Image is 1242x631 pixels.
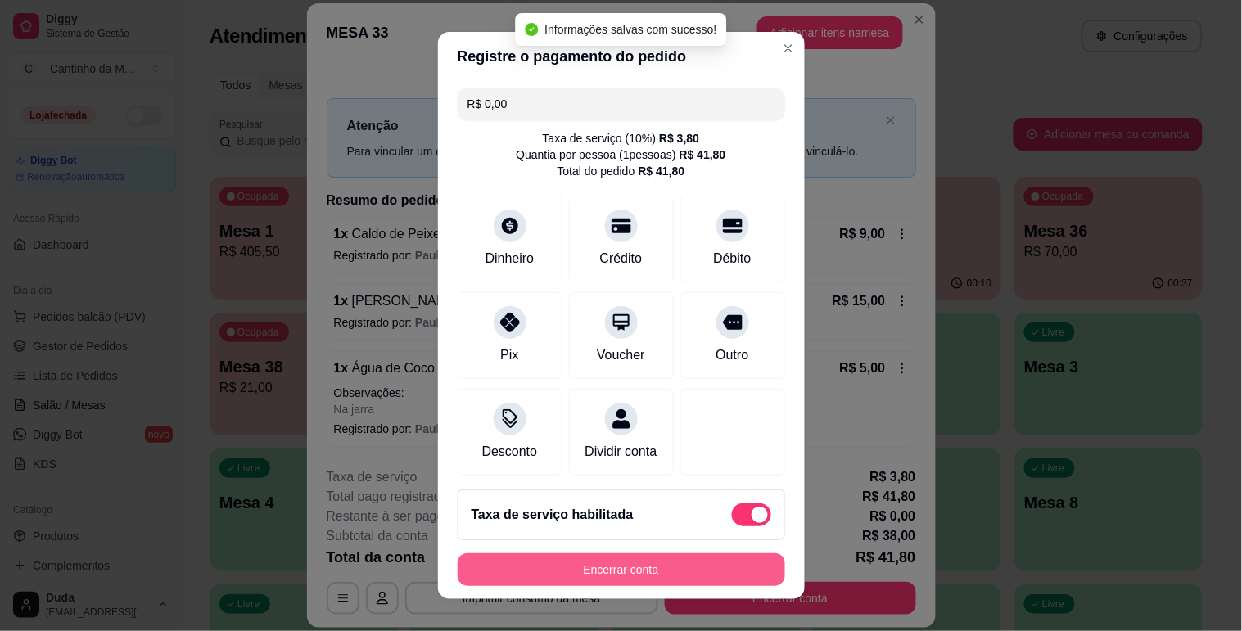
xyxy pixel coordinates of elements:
[472,505,634,525] h2: Taxa de serviço habilitada
[713,249,751,268] div: Débito
[680,146,726,163] div: R$ 41,80
[543,130,700,146] div: Taxa de serviço ( 10 %)
[600,249,643,268] div: Crédito
[516,146,725,163] div: Quantia por pessoa ( 1 pessoas)
[438,32,805,81] header: Registre o pagamento do pedido
[544,23,716,36] span: Informações salvas com sucesso!
[486,249,535,268] div: Dinheiro
[482,442,538,462] div: Desconto
[659,130,699,146] div: R$ 3,80
[525,23,538,36] span: check-circle
[597,345,645,365] div: Voucher
[458,553,785,586] button: Encerrar conta
[467,88,775,120] input: Ex.: hambúrguer de cordeiro
[639,163,685,179] div: R$ 41,80
[558,163,685,179] div: Total do pedido
[716,345,748,365] div: Outro
[585,442,657,462] div: Dividir conta
[775,35,802,61] button: Close
[500,345,518,365] div: Pix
